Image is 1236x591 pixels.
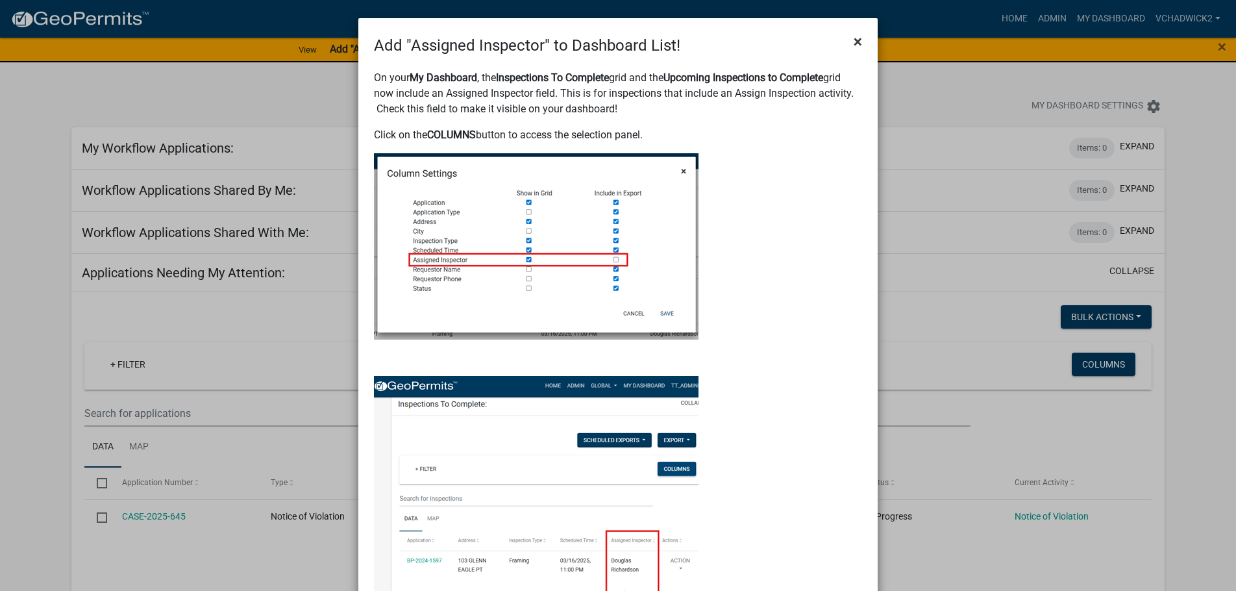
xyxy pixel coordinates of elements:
[374,153,698,340] img: image_04b05459-b3a8-4cc5-8b33-a24db39f82db.png
[374,127,862,143] p: Click on the button to access the selection panel.
[496,71,609,84] strong: Inspections To Complete
[374,34,680,57] h4: Add "Assigned Inspector" to Dashboard List!
[427,129,476,141] strong: COLUMNS
[663,71,823,84] strong: Upcoming Inspections to Complete
[843,23,872,60] button: Close
[374,70,862,117] p: On your , the grid and the grid now include an Assigned Inspector field. This is for inspections ...
[854,32,862,51] span: ×
[410,71,477,84] strong: My Dashboard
